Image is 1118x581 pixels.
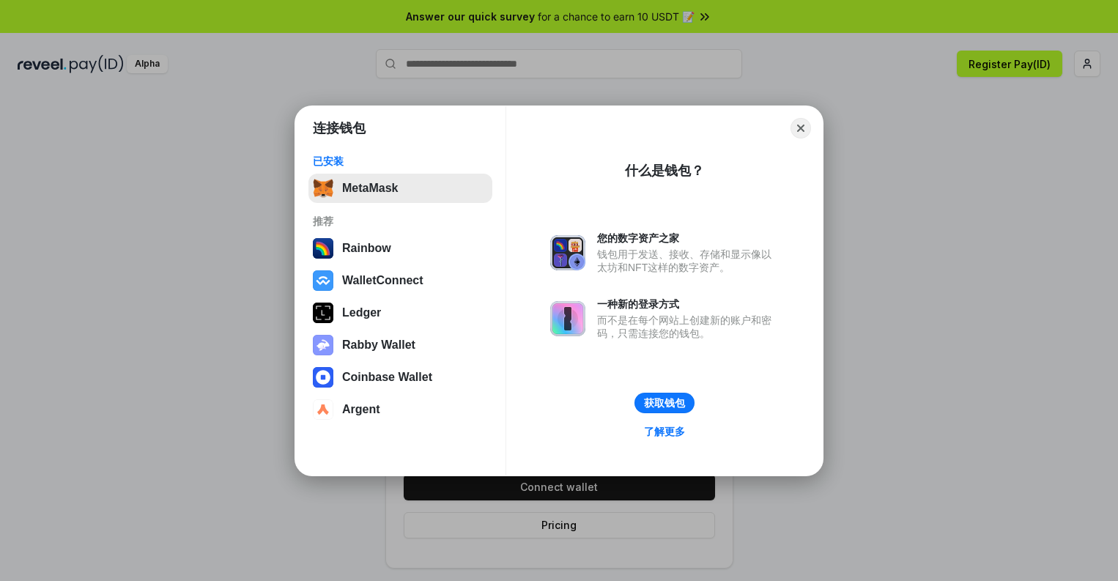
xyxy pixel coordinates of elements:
div: Rainbow [342,242,391,255]
button: WalletConnect [308,266,492,295]
div: 您的数字资产之家 [597,232,779,245]
div: Coinbase Wallet [342,371,432,384]
img: svg+xml,%3Csvg%20width%3D%2228%22%20height%3D%2228%22%20viewBox%3D%220%200%2028%2028%22%20fill%3D... [313,270,333,291]
div: Ledger [342,306,381,319]
img: svg+xml,%3Csvg%20fill%3D%22none%22%20height%3D%2233%22%20viewBox%3D%220%200%2035%2033%22%20width%... [313,178,333,199]
button: Close [791,118,811,138]
button: Rabby Wallet [308,330,492,360]
button: 获取钱包 [634,393,695,413]
div: 了解更多 [644,425,685,438]
div: 已安装 [313,155,488,168]
div: WalletConnect [342,274,423,287]
div: 推荐 [313,215,488,228]
div: 钱包用于发送、接收、存储和显示像以太坊和NFT这样的数字资产。 [597,248,779,274]
div: Argent [342,403,380,416]
button: Ledger [308,298,492,327]
button: Coinbase Wallet [308,363,492,392]
img: svg+xml,%3Csvg%20width%3D%2228%22%20height%3D%2228%22%20viewBox%3D%220%200%2028%2028%22%20fill%3D... [313,399,333,420]
button: MetaMask [308,174,492,203]
div: 获取钱包 [644,396,685,410]
button: Argent [308,395,492,424]
img: svg+xml,%3Csvg%20xmlns%3D%22http%3A%2F%2Fwww.w3.org%2F2000%2Fsvg%22%20fill%3D%22none%22%20viewBox... [550,301,585,336]
a: 了解更多 [635,422,694,441]
h1: 连接钱包 [313,119,366,137]
img: svg+xml,%3Csvg%20xmlns%3D%22http%3A%2F%2Fwww.w3.org%2F2000%2Fsvg%22%20width%3D%2228%22%20height%3... [313,303,333,323]
img: svg+xml,%3Csvg%20width%3D%2228%22%20height%3D%2228%22%20viewBox%3D%220%200%2028%2028%22%20fill%3D... [313,367,333,388]
img: svg+xml,%3Csvg%20xmlns%3D%22http%3A%2F%2Fwww.w3.org%2F2000%2Fsvg%22%20fill%3D%22none%22%20viewBox... [550,235,585,270]
img: svg+xml,%3Csvg%20width%3D%22120%22%20height%3D%22120%22%20viewBox%3D%220%200%20120%20120%22%20fil... [313,238,333,259]
div: MetaMask [342,182,398,195]
div: 一种新的登录方式 [597,297,779,311]
div: Rabby Wallet [342,338,415,352]
img: svg+xml,%3Csvg%20xmlns%3D%22http%3A%2F%2Fwww.w3.org%2F2000%2Fsvg%22%20fill%3D%22none%22%20viewBox... [313,335,333,355]
div: 而不是在每个网站上创建新的账户和密码，只需连接您的钱包。 [597,314,779,340]
div: 什么是钱包？ [625,162,704,180]
button: Rainbow [308,234,492,263]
